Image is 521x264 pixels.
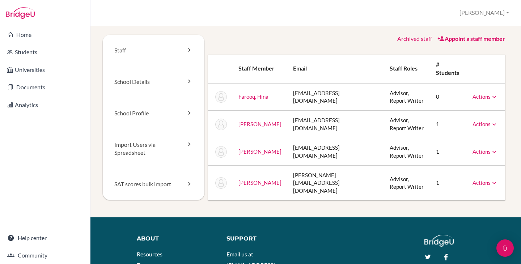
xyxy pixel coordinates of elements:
a: Staff [103,35,204,66]
img: Hina Farooq [215,91,227,103]
a: Community [1,248,89,263]
a: Archived staff [397,35,432,42]
div: About [137,235,216,243]
td: 1 [430,166,467,201]
th: Staff roles [384,55,430,83]
img: logo_white@2x-f4f0deed5e89b7ecb1c2cc34c3e3d731f90f0f143d5ea2071677605dd97b5244.png [424,235,454,247]
td: Advisor, Report Writer [384,166,430,201]
img: Ghias Sabir [215,146,227,158]
a: Resources [137,251,162,257]
a: Home [1,27,89,42]
td: 1 [430,111,467,138]
a: School Details [103,66,204,98]
a: Actions [473,93,498,100]
a: Universities [1,63,89,77]
td: 0 [430,83,467,111]
a: Actions [473,179,498,186]
td: [EMAIL_ADDRESS][DOMAIN_NAME] [287,138,384,166]
td: 1 [430,138,467,166]
button: [PERSON_NAME] [456,6,512,20]
th: Email [287,55,384,83]
td: Advisor, Report Writer [384,83,430,111]
a: Actions [473,148,498,155]
img: Javaria Rashid [215,119,227,130]
a: School Profile [103,98,204,129]
th: Staff member [233,55,287,83]
a: Analytics [1,98,89,112]
a: SAT scores bulk import [103,169,204,200]
td: [PERSON_NAME][EMAIL_ADDRESS][DOMAIN_NAME] [287,166,384,201]
div: Support [226,235,300,243]
a: Farooq, Hina [238,93,268,100]
a: Students [1,45,89,59]
td: [EMAIL_ADDRESS][DOMAIN_NAME] [287,83,384,111]
img: Syed Ali Tahir [215,177,227,189]
div: Open Intercom Messenger [496,239,514,257]
th: # students [430,55,467,83]
td: [EMAIL_ADDRESS][DOMAIN_NAME] [287,111,384,138]
a: [PERSON_NAME] [238,148,281,155]
td: Advisor, Report Writer [384,111,430,138]
a: Appoint a staff member [437,35,505,42]
a: Documents [1,80,89,94]
a: Help center [1,231,89,245]
a: [PERSON_NAME] [238,179,281,186]
a: [PERSON_NAME] [238,121,281,127]
a: Actions [473,121,498,127]
img: Bridge-U [6,7,35,19]
a: Import Users via Spreadsheet [103,129,204,169]
td: Advisor, Report Writer [384,138,430,166]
